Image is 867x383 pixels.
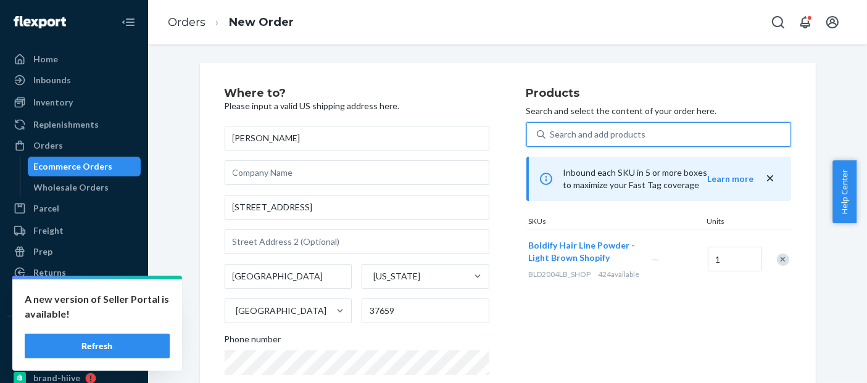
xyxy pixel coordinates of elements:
a: New Order [229,15,294,29]
a: boldify-gma [7,347,141,367]
h2: Where to? [225,88,489,100]
div: [US_STATE] [373,270,420,282]
button: Refresh [25,334,170,358]
a: Orders [168,15,205,29]
button: Open account menu [820,10,845,35]
button: Learn more [708,173,754,185]
button: Open notifications [793,10,818,35]
span: Boldify Hair Line Powder - Light Brown Shopify [529,240,636,263]
div: Search and add products [550,128,646,141]
p: Please input a valid US shipping address here. [225,100,489,112]
input: City [225,264,352,289]
a: Replenishments [7,115,141,134]
img: Flexport logo [14,16,66,28]
span: — [652,254,660,265]
a: Wholesale Orders [28,178,141,197]
span: BLD2004LB_SHOP [529,270,591,279]
input: Quantity [708,247,762,271]
p: A new version of Seller Portal is available! [25,292,170,321]
input: First & Last Name [225,126,489,150]
input: ZIP Code [362,299,489,323]
button: Boldify Hair Line Powder - Light Brown Shopify [529,239,637,264]
span: 424 available [599,270,640,279]
button: Open Search Box [766,10,790,35]
div: Home [33,53,58,65]
button: Close Navigation [116,10,141,35]
a: Returns [7,263,141,282]
div: Inventory [33,96,73,109]
div: SKUs [526,216,705,229]
div: Prep [33,245,52,258]
button: close [764,172,776,185]
div: Ecommerce Orders [34,160,113,173]
span: Support [25,9,69,20]
div: Units [705,216,760,229]
ol: breadcrumbs [158,4,304,41]
input: [GEOGRAPHIC_DATA] [235,305,236,317]
span: Phone number [225,333,281,350]
div: Replenishments [33,118,99,131]
a: Reporting [7,285,141,305]
a: Ecommerce Orders [28,157,141,176]
a: Parcel [7,199,141,218]
div: [GEOGRAPHIC_DATA] [236,305,327,317]
div: Remove Item [777,253,789,266]
a: Prep [7,242,141,262]
div: Parcel [33,202,59,215]
input: Street Address 2 (Optional) [225,229,489,254]
a: Freight [7,221,141,241]
button: Integrations [7,326,141,346]
div: Returns [33,266,66,279]
div: Inbound each SKU in 5 or more boxes to maximize your Fast Tag coverage [526,157,791,201]
div: Orders [33,139,63,152]
a: Orders [7,136,141,155]
h2: Products [526,88,791,100]
div: Inbounds [33,74,71,86]
div: Wholesale Orders [34,181,109,194]
a: Inventory [7,93,141,112]
input: Company Name [225,160,489,185]
p: Search and select the content of your order here. [526,105,791,117]
a: Inbounds [7,70,141,90]
input: Street Address [225,195,489,220]
a: Home [7,49,141,69]
div: Freight [33,224,64,237]
button: Help Center [832,160,857,223]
